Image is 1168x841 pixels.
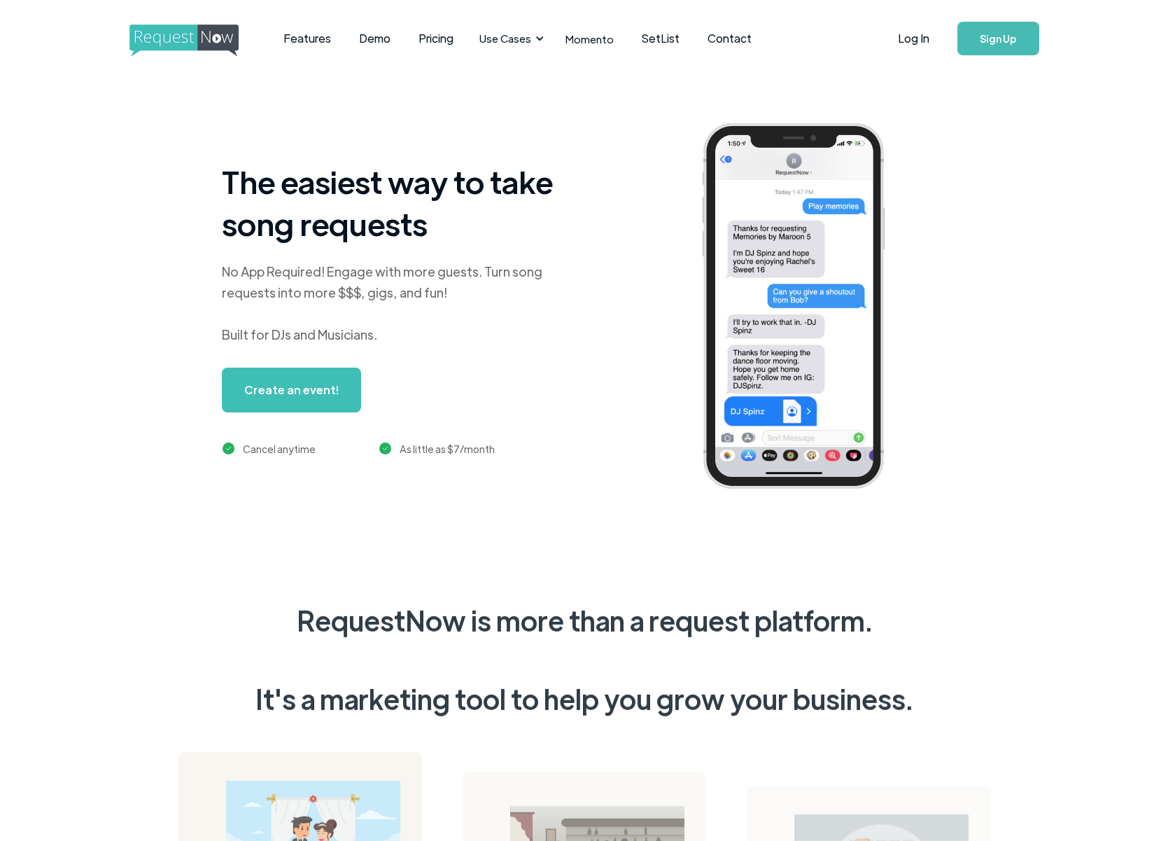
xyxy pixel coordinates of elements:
[129,25,234,53] a: home
[471,17,548,60] div: Use Cases
[243,440,316,457] div: Cancel anytime
[694,17,766,60] a: Contact
[222,160,572,244] h1: The easiest way to take song requests
[400,440,495,457] div: As little as $7/month
[551,18,628,60] a: Momento
[223,443,234,454] img: green checkmark
[628,17,694,60] a: SetList
[957,22,1039,55] a: Sign Up
[379,443,391,454] img: green checkmark
[222,368,361,412] a: Create an event!
[269,17,345,60] a: Features
[222,261,572,345] div: No App Required! Engage with more guests. Turn song requests into more $$$, gigs, and fun! Built ...
[345,17,404,60] a: Demo
[479,31,531,46] div: Use Cases
[686,113,922,503] img: iphone screenshot
[404,17,467,60] a: Pricing
[255,601,913,718] div: RequestNow is more than a request platform. It's a marketing tool to help you grow your business.
[884,14,943,63] a: Log In
[129,25,265,57] img: requestnow logo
